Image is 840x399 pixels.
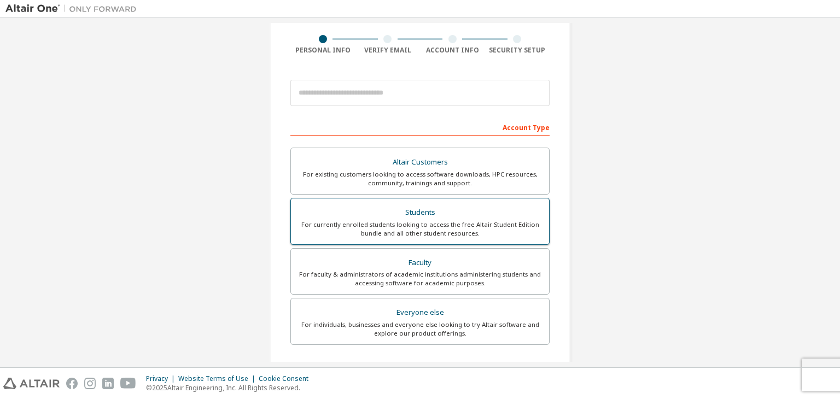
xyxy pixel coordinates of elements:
[297,170,542,187] div: For existing customers looking to access software downloads, HPC resources, community, trainings ...
[178,374,259,383] div: Website Terms of Use
[5,3,142,14] img: Altair One
[420,46,485,55] div: Account Info
[297,270,542,287] div: For faculty & administrators of academic institutions administering students and accessing softwa...
[146,383,315,392] p: © 2025 Altair Engineering, Inc. All Rights Reserved.
[120,378,136,389] img: youtube.svg
[66,378,78,389] img: facebook.svg
[259,374,315,383] div: Cookie Consent
[290,46,355,55] div: Personal Info
[297,255,542,271] div: Faculty
[84,378,96,389] img: instagram.svg
[290,118,550,136] div: Account Type
[297,220,542,238] div: For currently enrolled students looking to access the free Altair Student Edition bundle and all ...
[290,361,550,379] div: Your Profile
[297,320,542,338] div: For individuals, businesses and everyone else looking to try Altair software and explore our prod...
[102,378,114,389] img: linkedin.svg
[297,155,542,170] div: Altair Customers
[355,46,421,55] div: Verify Email
[485,46,550,55] div: Security Setup
[297,205,542,220] div: Students
[3,378,60,389] img: altair_logo.svg
[297,305,542,320] div: Everyone else
[146,374,178,383] div: Privacy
